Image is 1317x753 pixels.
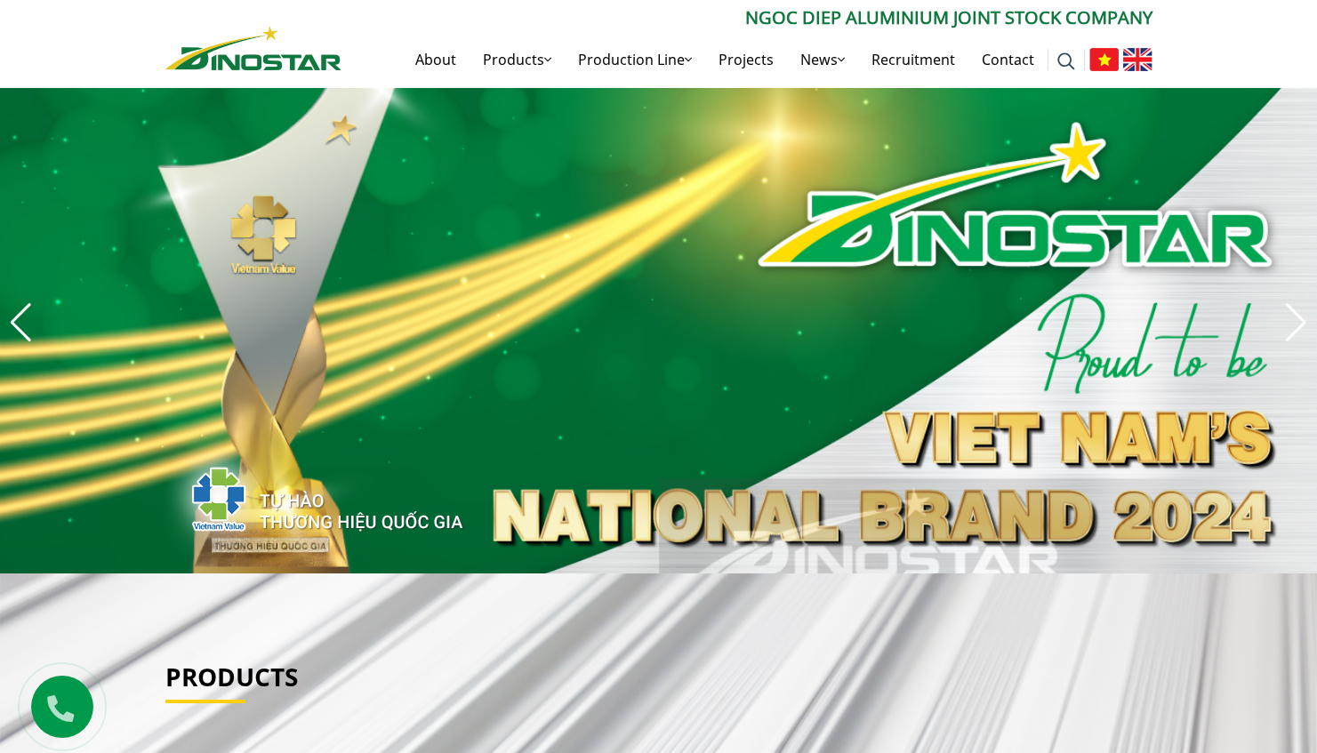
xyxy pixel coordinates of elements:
[1123,48,1152,71] img: English
[1089,48,1119,71] img: Tiếng Việt
[341,4,1152,31] p: Ngoc Diep Aluminium Joint Stock Company
[968,31,1048,88] a: Contact
[705,31,787,88] a: Projects
[565,31,705,88] a: Production Line
[402,31,470,88] a: About
[1057,52,1075,70] img: search
[165,660,298,693] a: Products
[1284,303,1308,342] div: Next slide
[858,31,968,88] a: Recruitment
[9,303,33,342] div: Previous slide
[165,26,341,70] img: Nhôm Dinostar
[787,31,858,88] a: News
[470,31,565,88] a: Products
[139,435,466,556] img: thqg
[165,22,341,69] a: Nhôm Dinostar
